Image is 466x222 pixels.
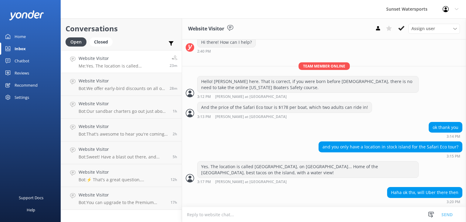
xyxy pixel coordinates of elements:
div: Sep 08 2025 02:15pm (UTC -05:00) America/Cancun [319,154,462,158]
div: Recommend [15,79,38,91]
div: Yes. The location is called [GEOGRAPHIC_DATA], on [GEOGRAPHIC_DATA]... Home of the [GEOGRAPHIC_DA... [198,161,418,178]
div: Inbox [15,43,26,55]
strong: 3:12 PM [197,95,211,99]
a: Closed [89,38,116,45]
h3: Website Visitor [188,25,224,33]
h4: Website Visitor [79,169,166,175]
p: Bot: We offer early-bird discounts on all of our morning trips! When you book directly with us, w... [79,86,165,91]
div: Haha ok thx, will Uber there then [387,187,462,198]
div: and you only have a location in stock island for the Safari Eco tour? [319,142,462,152]
span: Assign user [411,25,435,32]
div: Home [15,30,26,43]
a: Website VisitorMe:Yes. The location is called [GEOGRAPHIC_DATA], on [GEOGRAPHIC_DATA]... Home of ... [61,50,182,73]
strong: 3:17 PM [197,180,211,184]
a: Website VisitorBot:⚡ That's a great question, unfortunately I do not know the answer. I'm going t... [61,164,182,187]
span: Sep 08 2025 12:28pm (UTC -05:00) America/Cancun [173,131,177,137]
div: ok thank you [429,122,462,133]
a: Website VisitorBot:You can upgrade to the Premium Liquor Package for $19.95, which gives you unli... [61,187,182,210]
a: Website VisitorBot:Our sandbar charters go out just about every day of the year, weather permitti... [61,96,182,119]
h2: Conversations [66,23,177,34]
div: Hello! [PERSON_NAME] here. That is correct, if you were born before [DEMOGRAPHIC_DATA], there is ... [198,76,418,92]
span: Sep 08 2025 02:12pm (UTC -05:00) America/Cancun [170,86,177,91]
h4: Website Visitor [79,192,166,198]
div: Help [27,204,35,216]
span: [PERSON_NAME] at [GEOGRAPHIC_DATA] [215,180,287,184]
a: Website VisitorBot:Sweet! Have a blast out there, and enjoy every moment of your adventure! If an... [61,141,182,164]
p: Bot: You can upgrade to the Premium Liquor Package for $19.95, which gives you unlimited mixed dr... [79,200,166,205]
div: Sep 08 2025 02:20pm (UTC -05:00) America/Cancun [387,199,462,204]
div: Support Docs [19,192,43,204]
h4: Website Visitor [79,55,165,62]
h4: Website Visitor [79,123,168,130]
h4: Website Visitor [79,78,165,84]
div: Sep 08 2025 02:13pm (UTC -05:00) America/Cancun [197,114,372,119]
span: [PERSON_NAME] at [GEOGRAPHIC_DATA] [215,95,287,99]
div: And the price of the Safari Eco tour is $178 per boat, which two adults can ride in! [198,102,372,113]
span: Sep 08 2025 02:14am (UTC -05:00) America/Cancun [171,177,177,182]
div: Closed [89,37,113,47]
span: Team member online [299,62,350,70]
span: Sep 08 2025 12:41pm (UTC -05:00) America/Cancun [173,109,177,114]
div: Reviews [15,67,29,79]
div: Sep 08 2025 02:12pm (UTC -05:00) America/Cancun [197,94,419,99]
p: Bot: ⚡ That's a great question, unfortunately I do not know the answer. I'm going to reach out to... [79,177,166,182]
a: Open [66,38,89,45]
div: Sep 08 2025 02:17pm (UTC -05:00) America/Cancun [197,179,419,184]
div: Open [66,37,86,47]
div: Hi there! How can I help? [198,37,255,47]
span: Sep 07 2025 09:25pm (UTC -05:00) America/Cancun [171,200,177,205]
strong: 3:20 PM [447,200,460,204]
div: Assign User [408,24,460,33]
span: [PERSON_NAME] at [GEOGRAPHIC_DATA] [215,115,287,119]
h4: Website Visitor [79,100,168,107]
strong: 2:40 PM [197,50,211,53]
strong: 3:13 PM [197,115,211,119]
div: Settings [15,91,29,103]
strong: 3:14 PM [447,135,460,138]
div: Sep 08 2025 02:14pm (UTC -05:00) America/Cancun [429,134,462,138]
strong: 3:15 PM [447,154,460,158]
span: Sep 08 2025 08:58am (UTC -05:00) America/Cancun [173,154,177,159]
h4: Website Visitor [79,146,168,153]
img: yonder-white-logo.png [9,10,44,20]
p: Bot: Sweet! Have a blast out there, and enjoy every moment of your adventure! If anything else co... [79,154,168,160]
span: Sep 08 2025 02:17pm (UTC -05:00) America/Cancun [170,63,177,68]
p: Me: Yes. The location is called [GEOGRAPHIC_DATA], on [GEOGRAPHIC_DATA]... Home of the [GEOGRAPHI... [79,63,165,69]
a: Website VisitorBot:We offer early-bird discounts on all of our morning trips! When you book direc... [61,73,182,96]
p: Bot: Our sandbar charters go out just about every day of the year, weather permitting. For the la... [79,109,168,114]
div: Sep 08 2025 01:40pm (UTC -05:00) America/Cancun [197,49,256,53]
a: Website VisitorBot:That's awesome to hear you're coming back! For returning guest discounts, give... [61,119,182,141]
p: Bot: That's awesome to hear you're coming back! For returning guest discounts, give our office a ... [79,131,168,137]
div: Chatbot [15,55,29,67]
